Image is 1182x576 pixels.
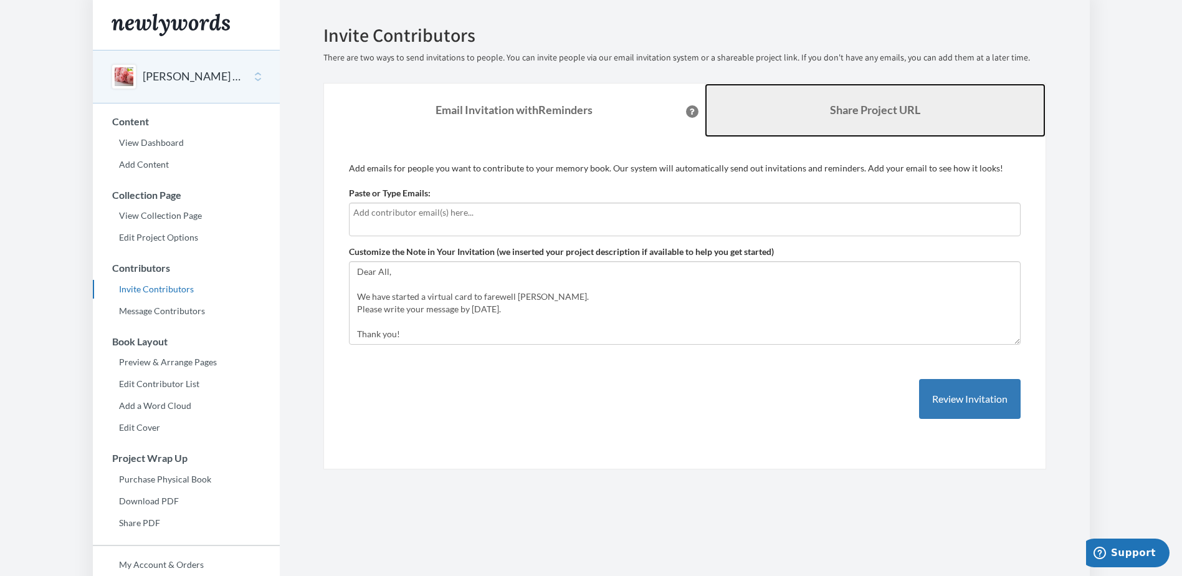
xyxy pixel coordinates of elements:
[93,302,280,320] a: Message Contributors
[93,116,280,127] h3: Content
[93,418,280,437] a: Edit Cover
[93,555,280,574] a: My Account & Orders
[919,379,1021,420] button: Review Invitation
[349,261,1021,345] textarea: Dear All, We have started a virtual card to farewell [PERSON_NAME]. Please write your message by ...
[830,103,920,117] b: Share Project URL
[93,514,280,532] a: Share PDF
[93,190,280,201] h3: Collection Page
[93,133,280,152] a: View Dashboard
[349,246,774,258] label: Customize the Note in Your Invitation (we inserted your project description if available to help ...
[93,155,280,174] a: Add Content
[436,103,593,117] strong: Email Invitation with Reminders
[93,280,280,299] a: Invite Contributors
[112,14,230,36] img: Newlywords logo
[93,336,280,347] h3: Book Layout
[349,162,1021,175] p: Add emails for people you want to contribute to your memory book. Our system will automatically s...
[93,396,280,415] a: Add a Word Cloud
[323,52,1046,64] p: There are two ways to send invitations to people. You can invite people via our email invitation ...
[93,375,280,393] a: Edit Contributor List
[93,470,280,489] a: Purchase Physical Book
[93,492,280,511] a: Download PDF
[93,206,280,225] a: View Collection Page
[93,353,280,372] a: Preview & Arrange Pages
[353,206,1016,219] input: Add contributor email(s) here...
[349,187,431,199] label: Paste or Type Emails:
[93,262,280,274] h3: Contributors
[93,228,280,247] a: Edit Project Options
[143,69,244,85] button: [PERSON_NAME] Farewell
[1086,539,1170,570] iframe: Opens a widget where you can chat to one of our agents
[323,25,1046,46] h2: Invite Contributors
[93,453,280,464] h3: Project Wrap Up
